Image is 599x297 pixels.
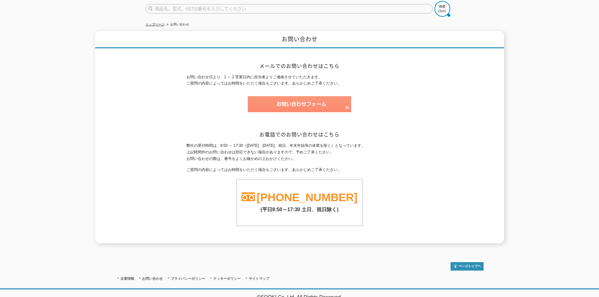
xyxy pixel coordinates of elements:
a: サイトマップ [249,277,269,280]
a: 企業情報 [120,277,134,280]
p: ご質問の内容によってはお時間をいただく場合もございます。あらかじめご了承ください。 [186,167,413,173]
h1: お問い合わせ [95,31,504,48]
a: プライバシーポリシー [171,277,205,280]
p: (平日8:50～17:30 土日、祝日除く) [237,203,363,213]
a: クッキーポリシー [213,277,241,280]
a: [PHONE_NUMBER] [257,191,358,203]
h2: お電話でのお問い合わせはこちら [186,131,413,138]
img: トップページへ [451,262,484,271]
a: トップページ [146,23,164,26]
img: btn_search.png [435,1,450,17]
input: 商品名、型式、NETIS番号を入力してください [146,4,433,14]
p: お問い合わせ日より、1 ～ 2 営業日内に担当者よりご連絡させていただきます。 ご質問の内容によってはお時間をいただく場合もございます。あらかじめご了承ください。 [186,74,413,87]
h2: メールでのお問い合わせはこちら [186,63,413,69]
img: お問い合わせフォーム [248,96,351,112]
a: お問い合わせフォーム [248,107,351,111]
p: 弊社の受付時間は、8:50 ～ 17:30（[DATE]、[DATE]、祝日、年末年始等の休業を除く）となっています。 上記時間外のお問い合わせは対応できない場合がありますので、予めご了承くださ... [186,142,413,162]
a: お問い合わせ [142,277,163,280]
li: お問い合わせ [165,21,189,28]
